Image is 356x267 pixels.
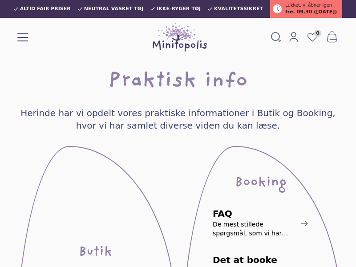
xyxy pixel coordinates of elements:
[157,6,201,12] span: Ikke-ryger tøj
[213,220,296,238] span: De mest stillede spørgsmål, som vi har svaret på
[214,6,263,12] span: Kvalitetssikret
[153,23,207,52] img: Minitopolis logo
[79,245,112,261] div: Butik
[213,209,296,218] span: FAQ
[108,68,248,96] h1: Praktisk info
[303,29,322,46] a: 0
[285,30,303,45] a: Mit Minitopolis login
[14,107,342,132] h4: Herinde har vi opdelt vores praktiske informationer i Butik og Booking, hvor vi har samlet divers...
[285,8,337,16] span: fre. 09.30 ([DATE])
[314,30,321,37] span: 0
[209,206,312,241] a: FAQDe mest stillede spørgsmål, som vi har svaret på
[84,6,144,12] span: Neutral vasket tøj
[285,2,332,8] span: Lukket, vi åbner igen
[213,255,296,264] span: Det at booke
[235,175,287,191] div: Booking
[20,6,71,12] span: Altid fair priser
